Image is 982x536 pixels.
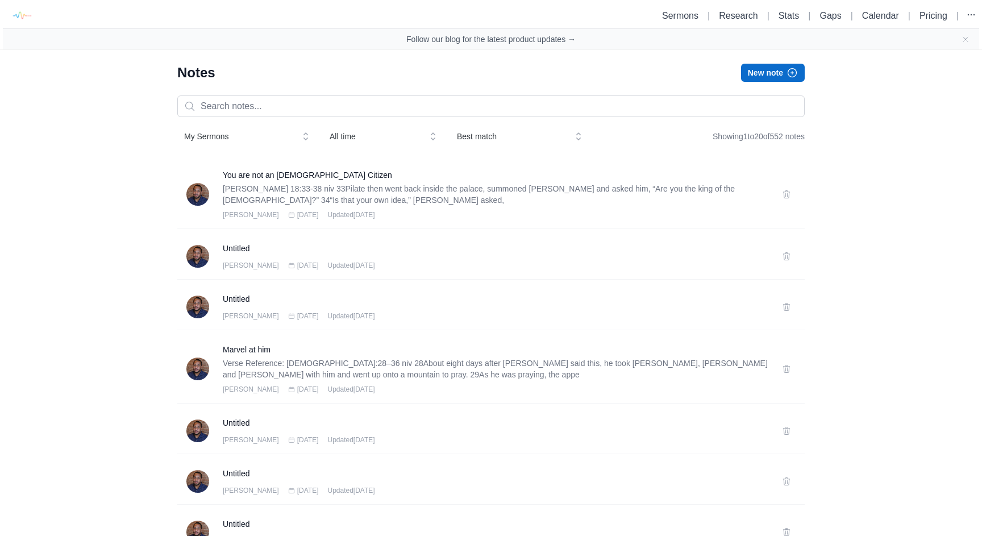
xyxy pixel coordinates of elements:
[330,131,421,142] span: All time
[450,126,589,147] button: Best match
[9,3,34,28] img: logo
[186,245,209,268] img: Phillip Burch
[327,210,375,219] span: Updated [DATE]
[223,261,279,270] span: [PERSON_NAME]
[186,296,209,318] img: Phillip Burch
[763,9,774,23] li: |
[327,385,375,394] span: Updated [DATE]
[186,470,209,493] img: Phillip Burch
[223,210,279,219] span: [PERSON_NAME]
[719,11,758,20] a: Research
[297,261,319,270] span: [DATE]
[297,311,319,321] span: [DATE]
[819,11,841,20] a: Gaps
[186,419,209,442] img: Phillip Burch
[703,9,714,23] li: |
[919,11,947,20] a: Pricing
[297,435,319,444] span: [DATE]
[952,9,963,23] li: |
[223,468,768,479] a: Untitled
[184,131,293,142] span: My Sermons
[297,210,319,219] span: [DATE]
[297,385,319,394] span: [DATE]
[846,9,858,23] li: |
[177,126,316,147] button: My Sermons
[741,64,805,82] button: New note
[223,344,768,355] a: Marvel at him
[862,11,899,20] a: Calendar
[223,435,279,444] span: [PERSON_NAME]
[662,11,698,20] a: Sermons
[779,11,799,20] a: Stats
[961,35,970,44] button: Close banner
[223,518,768,530] a: Untitled
[323,126,443,147] button: All time
[297,486,319,495] span: [DATE]
[223,311,279,321] span: [PERSON_NAME]
[327,486,375,495] span: Updated [DATE]
[327,261,375,270] span: Updated [DATE]
[223,486,279,495] span: [PERSON_NAME]
[177,95,805,117] input: Search notes...
[223,169,768,181] a: You are not an [DEMOGRAPHIC_DATA] Citizen
[457,131,566,142] span: Best match
[223,243,768,254] a: Untitled
[713,126,805,147] div: Showing 1 to 20 of 552 notes
[186,358,209,380] img: Phillip Burch
[223,385,279,394] span: [PERSON_NAME]
[186,183,209,206] img: Phillip Burch
[327,311,375,321] span: Updated [DATE]
[406,34,576,45] a: Follow our blog for the latest product updates →
[223,293,768,305] a: Untitled
[223,358,768,380] p: Verse Reference: [DEMOGRAPHIC_DATA]:28–36 niv 28About eight days after [PERSON_NAME] said this, h...
[223,183,768,206] p: [PERSON_NAME] 18:33-38 niv 33Pilate then went back inside the palace, summoned [PERSON_NAME] and ...
[223,417,768,429] a: Untitled
[804,9,815,23] li: |
[177,64,215,82] h1: Notes
[327,435,375,444] span: Updated [DATE]
[904,9,915,23] li: |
